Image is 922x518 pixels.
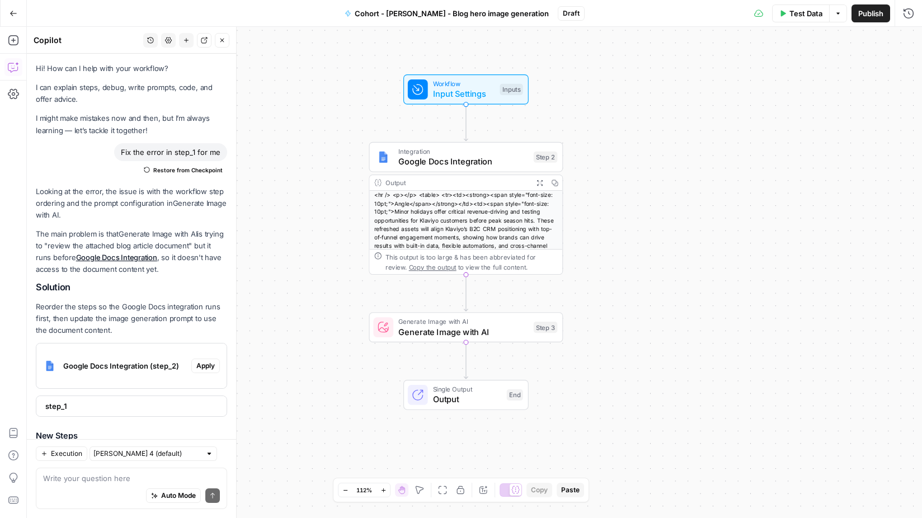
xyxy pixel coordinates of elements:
[36,228,227,276] p: The main problem is that is trying to "review the attached blog article document" but it runs bef...
[369,312,563,342] div: Generate Image with AIGenerate Image with AIStep 3
[534,152,558,163] div: Step 2
[398,147,529,157] span: Integration
[386,178,529,188] div: Output
[772,4,829,22] button: Test Data
[858,8,883,19] span: Publish
[338,4,556,22] button: Cohort - [PERSON_NAME] - Blog hero image generation
[36,429,227,444] h3: New Steps
[36,186,227,221] p: Looking at the error, the issue is with the workflow step ordering and the prompt configuration in .
[369,142,563,275] div: IntegrationGoogle Docs IntegrationStep 2Output<hr /> <p></p> <table> <tr><td><strong><span style=...
[531,485,548,495] span: Copy
[464,105,468,141] g: Edge from start to step_2
[534,322,558,333] div: Step 3
[146,488,201,503] button: Auto Mode
[114,143,227,161] div: Fix the error in step_1 for me
[36,112,227,136] p: I might make mistakes now and then, but I’m always learning — let’s tackle it together!
[409,263,457,270] span: Copy the output
[433,88,495,100] span: Input Settings
[36,63,227,74] p: Hi! How can I help with your workflow?
[51,449,82,459] span: Execution
[355,8,549,19] span: Cohort - [PERSON_NAME] - Blog hero image generation
[789,8,822,19] span: Test Data
[45,401,215,412] span: step_1
[464,275,468,311] g: Edge from step_2 to step_3
[119,229,197,238] span: Generate Image with AI
[526,483,552,497] button: Copy
[398,326,529,338] span: Generate Image with AI
[36,446,87,461] button: Execution
[161,491,196,501] span: Auto Mode
[196,361,215,371] span: Apply
[34,35,140,46] div: Copilot
[563,8,580,18] span: Draft
[356,486,372,495] span: 112%
[433,384,502,394] span: Single Output
[369,380,563,410] div: Single OutputOutputEnd
[386,252,558,272] div: This output is too large & has been abbreviated for review. to view the full content.
[63,360,187,371] span: Google Docs Integration (step_2)
[76,253,157,262] a: Google Docs Integration
[464,342,468,379] g: Edge from step_3 to end
[557,483,584,497] button: Paste
[377,151,389,163] img: Instagram%20post%20-%201%201.png
[561,485,580,495] span: Paste
[433,79,495,89] span: Workflow
[500,84,523,95] div: Inputs
[191,359,220,373] button: Apply
[36,301,227,336] p: Reorder the steps so the Google Docs integration runs first, then update the image generation pro...
[93,448,201,459] input: Claude Sonnet 4 (default)
[36,199,227,219] span: Generate Image with AI
[433,393,502,406] span: Output
[139,163,227,177] button: Restore from Checkpoint
[398,317,529,327] span: Generate Image with AI
[36,282,227,293] h2: Solution
[369,74,563,105] div: WorkflowInput SettingsInputs
[852,4,890,22] button: Publish
[41,357,59,375] img: Instagram%20post%20-%201%201.png
[36,82,227,105] p: I can explain steps, debug, write prompts, code, and offer advice.
[398,155,529,167] span: Google Docs Integration
[153,166,223,175] span: Restore from Checkpoint
[507,389,523,401] div: End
